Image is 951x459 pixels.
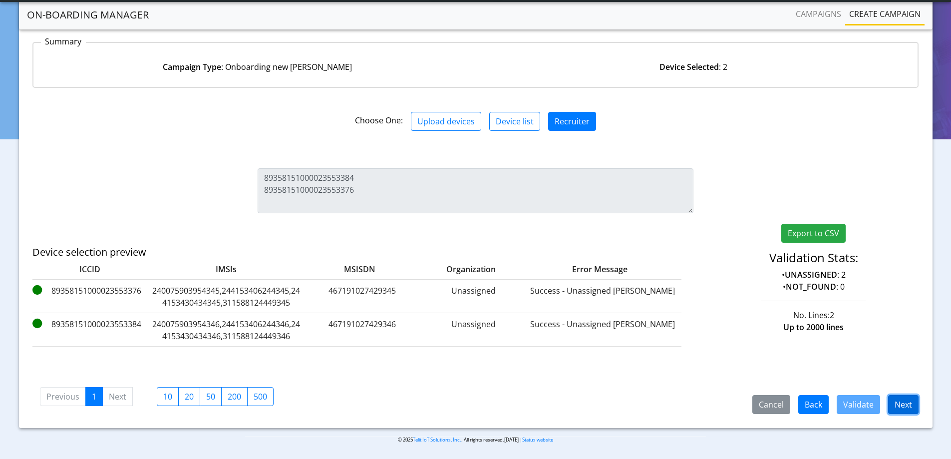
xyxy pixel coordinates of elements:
div: : 2 [476,61,912,73]
strong: Device Selected [659,61,719,72]
label: ICCID [32,263,147,275]
button: Validate [837,395,880,414]
p: Summary [41,35,86,47]
a: Status website [522,437,553,443]
p: • : 2 [708,269,919,281]
label: 500 [247,387,274,406]
button: Device list [489,112,540,131]
label: Success - Unassigned [PERSON_NAME] [528,318,677,342]
label: Unassigned [424,285,524,309]
label: Organization [404,263,504,275]
p: • : 0 [708,281,919,293]
button: Export to CSV [781,224,846,243]
p: © 2025 . All rights reserved.[DATE] | [245,436,706,444]
label: Success - Unassigned [PERSON_NAME] [528,285,677,309]
label: Error Message [508,263,657,275]
label: 89358151000023553376 [32,285,147,309]
span: 2 [830,310,834,321]
label: IMSIs [151,263,301,275]
button: Recruiter [548,112,596,131]
label: Unassigned [424,318,524,342]
strong: Campaign Type [163,61,221,72]
h4: Validation Stats: [708,251,919,265]
h5: Device selection preview [32,246,624,258]
a: On-Boarding Manager [27,5,149,25]
a: Campaigns [792,4,845,24]
a: Create campaign [845,4,925,24]
button: Cancel [752,395,790,414]
div: : Onboarding new [PERSON_NAME] [39,61,476,73]
label: 89358151000023553384 [32,318,147,342]
div: Up to 2000 lines [701,321,926,333]
button: Upload devices [411,112,481,131]
label: MSISDN [305,263,400,275]
strong: UNASSIGNED [785,269,837,280]
label: 20 [178,387,200,406]
strong: NOT_FOUND [786,281,836,292]
label: 467191027429345 [305,285,420,309]
button: Next [888,395,919,414]
span: Choose One: [355,115,403,126]
label: 200 [221,387,248,406]
a: Telit IoT Solutions, Inc. [413,437,461,443]
div: No. Lines: [701,309,926,321]
label: 467191027429346 [305,318,420,342]
label: 50 [200,387,222,406]
label: 240075903954346,244153406244346,244153430434346,311588124449346 [151,318,301,342]
label: 10 [157,387,179,406]
label: 240075903954345,244153406244345,244153430434345,311588124449345 [151,285,301,309]
a: 1 [85,387,103,406]
button: Back [798,395,829,414]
